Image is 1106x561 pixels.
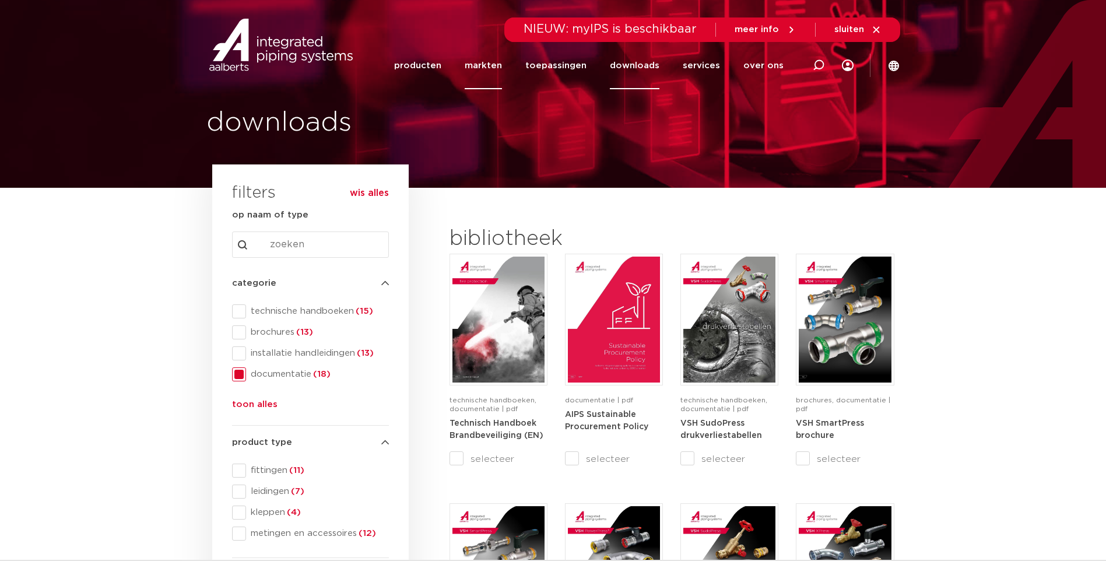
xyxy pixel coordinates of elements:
label: selecteer [796,452,894,466]
a: producten [394,42,441,89]
label: selecteer [565,452,663,466]
div: installatie handleidingen(13) [232,346,389,360]
div: documentatie(18) [232,367,389,381]
span: technische handboeken [246,306,389,317]
span: (11) [287,466,304,475]
a: Technisch Handboek Brandbeveiliging (EN) [450,419,543,440]
div: brochures(13) [232,325,389,339]
a: meer info [735,24,796,35]
a: VSH SudoPress drukverliestabellen [680,419,762,440]
h4: categorie [232,276,389,290]
a: downloads [610,42,659,89]
a: markten [465,42,502,89]
span: (13) [355,349,374,357]
h4: product type [232,436,389,450]
nav: Menu [394,42,784,89]
span: (18) [311,370,331,378]
h1: downloads [206,104,547,142]
img: FireProtection_A4TM_5007915_2025_2.0_EN-pdf.jpg [452,257,545,383]
span: (7) [289,487,304,496]
img: VSH-SmartPress_A4Brochure-5008016-2023_2.0_NL-pdf.jpg [799,257,891,383]
label: selecteer [450,452,547,466]
button: wis alles [350,187,389,199]
a: services [683,42,720,89]
span: brochures [246,327,389,338]
button: toon alles [232,398,278,416]
span: metingen en accessoires [246,528,389,539]
span: (12) [357,529,376,538]
span: documentatie | pdf [565,397,633,404]
span: installatie handleidingen [246,348,389,359]
h2: bibliotheek [450,225,657,253]
img: Aips_A4Sustainable-Procurement-Policy_5011446_EN-pdf.jpg [568,257,660,383]
span: kleppen [246,507,389,518]
div: leidingen(7) [232,485,389,499]
a: sluiten [834,24,882,35]
span: meer info [735,25,779,34]
span: technische handboeken, documentatie | pdf [680,397,767,412]
div: technische handboeken(15) [232,304,389,318]
span: brochures, documentatie | pdf [796,397,890,412]
a: AIPS Sustainable Procurement Policy [565,410,648,432]
span: (4) [285,508,301,517]
span: documentatie [246,369,389,380]
a: toepassingen [525,42,587,89]
img: VSH-SudoPress_A4PLT_5007706_2024-2.0_NL-pdf.jpg [683,257,775,383]
span: (13) [294,328,313,336]
strong: op naam of type [232,211,308,219]
span: leidingen [246,486,389,497]
div: metingen en accessoires(12) [232,527,389,541]
div: kleppen(4) [232,506,389,520]
span: NIEUW: myIPS is beschikbaar [524,23,697,35]
span: sluiten [834,25,864,34]
a: VSH SmartPress brochure [796,419,864,440]
h3: filters [232,180,276,208]
div: fittingen(11) [232,464,389,478]
a: over ons [743,42,784,89]
span: technische handboeken, documentatie | pdf [450,397,536,412]
span: (15) [354,307,373,315]
div: my IPS [842,42,854,89]
label: selecteer [680,452,778,466]
span: fittingen [246,465,389,476]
